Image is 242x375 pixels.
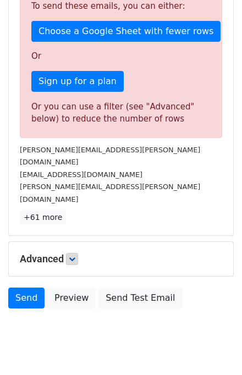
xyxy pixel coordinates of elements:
small: [PERSON_NAME][EMAIL_ADDRESS][PERSON_NAME][DOMAIN_NAME] [20,146,200,167]
a: Choose a Google Sheet with fewer rows [31,21,221,42]
h5: Advanced [20,253,222,265]
a: Send [8,288,45,308]
a: Preview [47,288,96,308]
a: Send Test Email [98,288,182,308]
iframe: Chat Widget [187,322,242,375]
div: Or you can use a filter (see "Advanced" below) to reduce the number of rows [31,101,211,125]
small: [PERSON_NAME][EMAIL_ADDRESS][PERSON_NAME][DOMAIN_NAME] [20,183,200,203]
a: Sign up for a plan [31,71,124,92]
p: To send these emails, you can either: [31,1,211,12]
a: +61 more [20,211,66,224]
small: [EMAIL_ADDRESS][DOMAIN_NAME] [20,170,142,179]
p: Or [31,51,211,62]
